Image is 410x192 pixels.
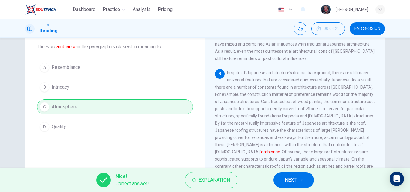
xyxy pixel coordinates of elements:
[215,70,376,176] span: In spite of Japanese architecture's diverse background, there are still many universal features t...
[25,4,56,16] img: EduSynch logo
[321,5,331,14] img: Profile picture
[336,6,368,13] div: [PERSON_NAME]
[37,43,193,50] span: The word in the paragraph is closest in meaning to:
[185,172,237,188] button: Explanation
[39,23,49,27] span: TOEFL®
[155,4,175,15] button: Pricing
[39,27,58,34] h1: Reading
[311,22,345,35] div: Hide
[273,172,314,188] button: NEXT
[116,173,149,180] span: Nice!
[390,172,404,186] div: Open Intercom Messenger
[133,6,151,13] span: Analysis
[261,149,280,154] font: ambiance
[103,6,120,13] span: Practice
[56,44,77,49] font: ambiance
[354,26,380,31] span: END SESSION
[25,4,70,16] a: EduSynch logo
[70,4,98,15] button: Dashboard
[73,6,95,13] span: Dashboard
[215,69,225,79] div: 3
[277,7,285,12] img: en
[100,4,128,15] button: Practice
[294,22,306,35] div: Mute
[130,4,153,15] button: Analysis
[350,22,385,35] button: END SESSION
[311,22,345,35] button: 00:04:23
[198,176,230,184] span: Explanation
[116,180,149,187] span: Correct answer!
[324,26,340,31] span: 00:04:23
[285,176,297,184] span: NEXT
[158,6,173,13] span: Pricing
